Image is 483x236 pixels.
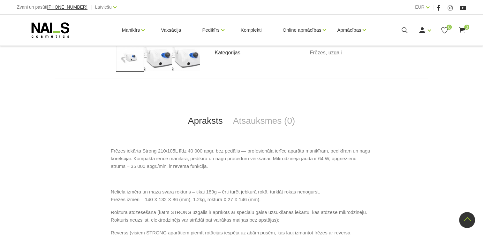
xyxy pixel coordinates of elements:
[91,3,92,11] span: |
[228,110,300,131] a: Atsauksmes (0)
[144,43,172,72] img: ...
[47,4,87,10] span: [PHONE_NUMBER]
[116,43,144,72] img: ...
[236,15,267,45] a: Komplekti
[156,15,186,45] a: Vaksācija
[415,3,425,11] a: EUR
[172,43,200,72] img: ...
[458,26,466,34] a: 0
[215,44,310,57] td: Kategorijas:
[337,17,361,43] a: Apmācības
[95,3,112,11] a: Latviešu
[283,17,321,43] a: Online apmācības
[433,3,434,11] span: |
[183,110,228,131] a: Apraksts
[122,17,140,43] a: Manikīrs
[447,25,452,30] span: 0
[202,17,219,43] a: Pedikīrs
[47,5,87,10] a: [PHONE_NUMBER]
[111,188,372,203] p: Neliela izmēra un maza svara rokturis – tikai 189g – ērti turēt jebkurā rokā, turklāt rokas nenog...
[310,50,342,56] a: Frēzes, uzgaļi
[17,3,87,11] div: Zvani un pasūti
[464,25,469,30] span: 0
[111,208,372,224] p: Roktura atdzesēšana (katrs STRONG uzgalis ir aprīkots ar speciālu gaisa uzsūkšanas iekārtu, kas a...
[441,26,449,34] a: 0
[111,147,372,170] p: Frēzes iekārta Strong 210/105L līdz 40 000 apgr. bez pedālis ― profesionāla ierīce aparāta manikī...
